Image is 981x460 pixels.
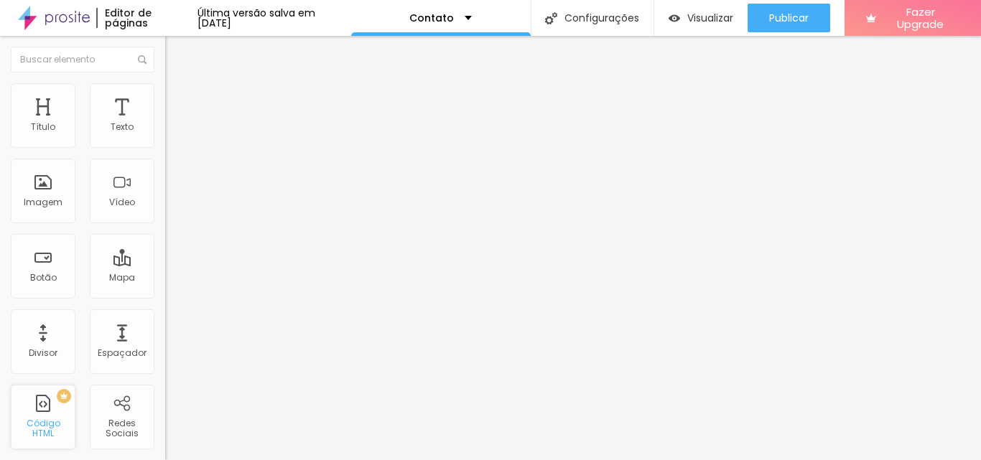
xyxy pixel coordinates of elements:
div: Espaçador [98,348,147,358]
input: Buscar elemento [11,47,154,72]
img: Icone [138,55,147,64]
iframe: Editor [165,36,981,460]
span: Visualizar [687,12,733,24]
span: Fazer Upgrade [882,6,959,31]
div: Redes Sociais [93,418,150,439]
div: Última versão salva em [DATE] [197,8,351,28]
div: Editor de páginas [96,8,197,28]
div: Texto [111,122,134,132]
div: Vídeo [109,197,135,207]
div: Título [31,122,55,132]
button: Publicar [748,4,830,32]
div: Mapa [109,273,135,283]
p: Contato [409,13,454,23]
div: Código HTML [14,418,71,439]
img: view-1.svg [669,12,680,24]
img: Icone [545,12,557,24]
span: Publicar [769,12,809,24]
div: Imagem [24,197,62,207]
div: Botão [30,273,57,283]
div: Divisor [29,348,57,358]
button: Visualizar [654,4,748,32]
